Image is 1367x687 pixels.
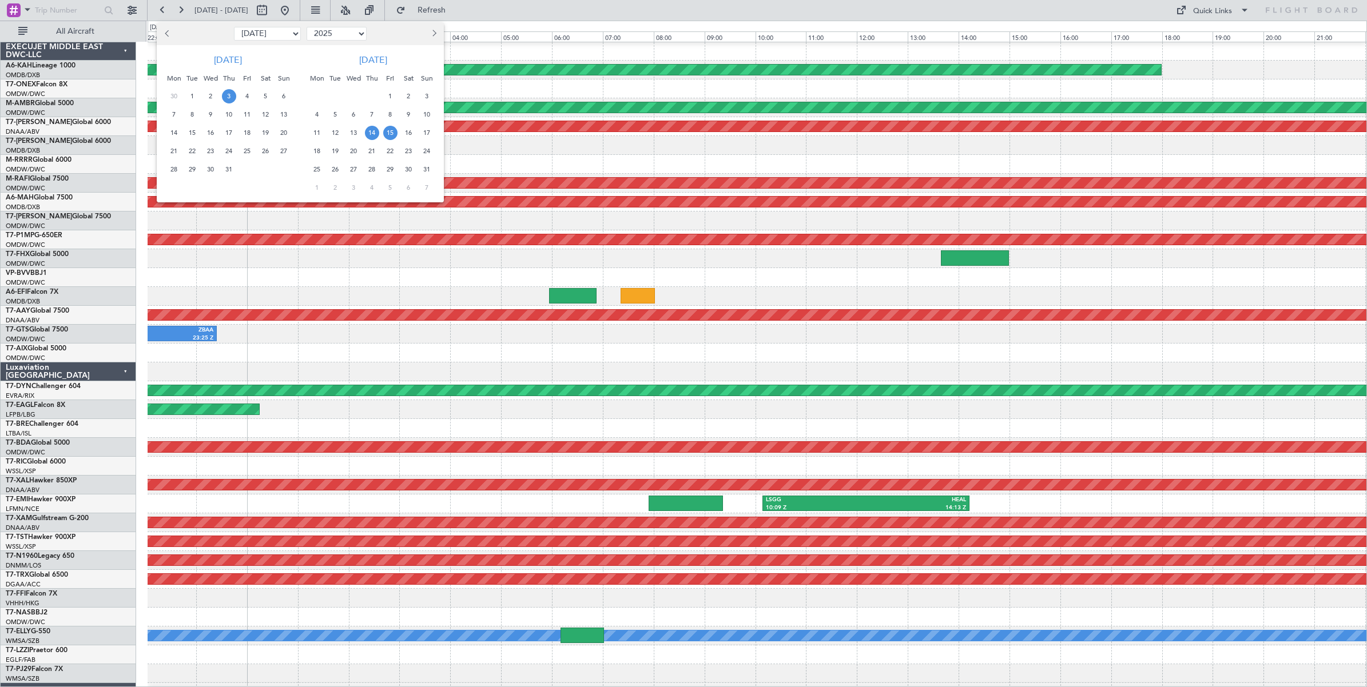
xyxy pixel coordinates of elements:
[259,126,273,140] span: 19
[383,181,398,195] span: 5
[383,162,398,177] span: 29
[402,162,416,177] span: 30
[328,162,343,177] span: 26
[167,107,181,122] span: 7
[256,106,275,124] div: 12-7-2025
[402,181,416,195] span: 6
[326,106,344,124] div: 5-8-2025
[418,124,436,142] div: 17-8-2025
[402,107,416,122] span: 9
[383,126,398,140] span: 15
[399,106,418,124] div: 9-8-2025
[399,161,418,179] div: 30-8-2025
[347,107,361,122] span: 6
[165,161,183,179] div: 28-7-2025
[347,126,361,140] span: 13
[381,179,399,197] div: 5-9-2025
[365,162,379,177] span: 28
[365,181,379,195] span: 4
[204,107,218,122] span: 9
[238,142,256,161] div: 25-7-2025
[420,107,434,122] span: 10
[308,124,326,142] div: 11-8-2025
[326,124,344,142] div: 12-8-2025
[383,107,398,122] span: 8
[347,162,361,177] span: 27
[277,126,291,140] span: 20
[201,87,220,106] div: 2-7-2025
[381,161,399,179] div: 29-8-2025
[201,142,220,161] div: 23-7-2025
[256,87,275,106] div: 5-7-2025
[418,106,436,124] div: 10-8-2025
[326,179,344,197] div: 2-9-2025
[344,161,363,179] div: 27-8-2025
[328,107,343,122] span: 5
[275,124,293,142] div: 20-7-2025
[363,142,381,161] div: 21-8-2025
[328,181,343,195] span: 2
[363,124,381,142] div: 14-8-2025
[240,89,255,103] span: 4
[365,126,379,140] span: 14
[418,142,436,161] div: 24-8-2025
[310,126,324,140] span: 11
[222,89,236,103] span: 3
[201,69,220,87] div: Wed
[402,144,416,158] span: 23
[222,162,236,177] span: 31
[201,106,220,124] div: 9-7-2025
[418,161,436,179] div: 31-8-2025
[308,142,326,161] div: 18-8-2025
[399,142,418,161] div: 23-8-2025
[204,126,218,140] span: 16
[167,126,181,140] span: 14
[220,161,238,179] div: 31-7-2025
[381,142,399,161] div: 22-8-2025
[167,144,181,158] span: 21
[418,69,436,87] div: Sun
[165,124,183,142] div: 14-7-2025
[275,106,293,124] div: 13-7-2025
[365,144,379,158] span: 21
[238,124,256,142] div: 18-7-2025
[167,162,181,177] span: 28
[234,27,301,41] select: Select month
[185,162,200,177] span: 29
[256,69,275,87] div: Sat
[222,144,236,158] span: 24
[420,126,434,140] span: 17
[275,142,293,161] div: 27-7-2025
[277,144,291,158] span: 27
[344,69,363,87] div: Wed
[420,89,434,103] span: 3
[420,181,434,195] span: 7
[238,106,256,124] div: 11-7-2025
[363,179,381,197] div: 4-9-2025
[418,179,436,197] div: 7-9-2025
[365,107,379,122] span: 7
[308,106,326,124] div: 4-8-2025
[201,161,220,179] div: 30-7-2025
[240,126,255,140] span: 18
[402,89,416,103] span: 2
[310,144,324,158] span: 18
[204,89,218,103] span: 2
[277,89,291,103] span: 6
[256,142,275,161] div: 26-7-2025
[402,126,416,140] span: 16
[240,144,255,158] span: 25
[165,69,183,87] div: Mon
[165,142,183,161] div: 21-7-2025
[328,126,343,140] span: 12
[344,142,363,161] div: 20-8-2025
[308,69,326,87] div: Mon
[328,144,343,158] span: 19
[383,89,398,103] span: 1
[308,179,326,197] div: 1-9-2025
[185,144,200,158] span: 22
[310,107,324,122] span: 4
[310,181,324,195] span: 1
[259,107,273,122] span: 12
[238,87,256,106] div: 4-7-2025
